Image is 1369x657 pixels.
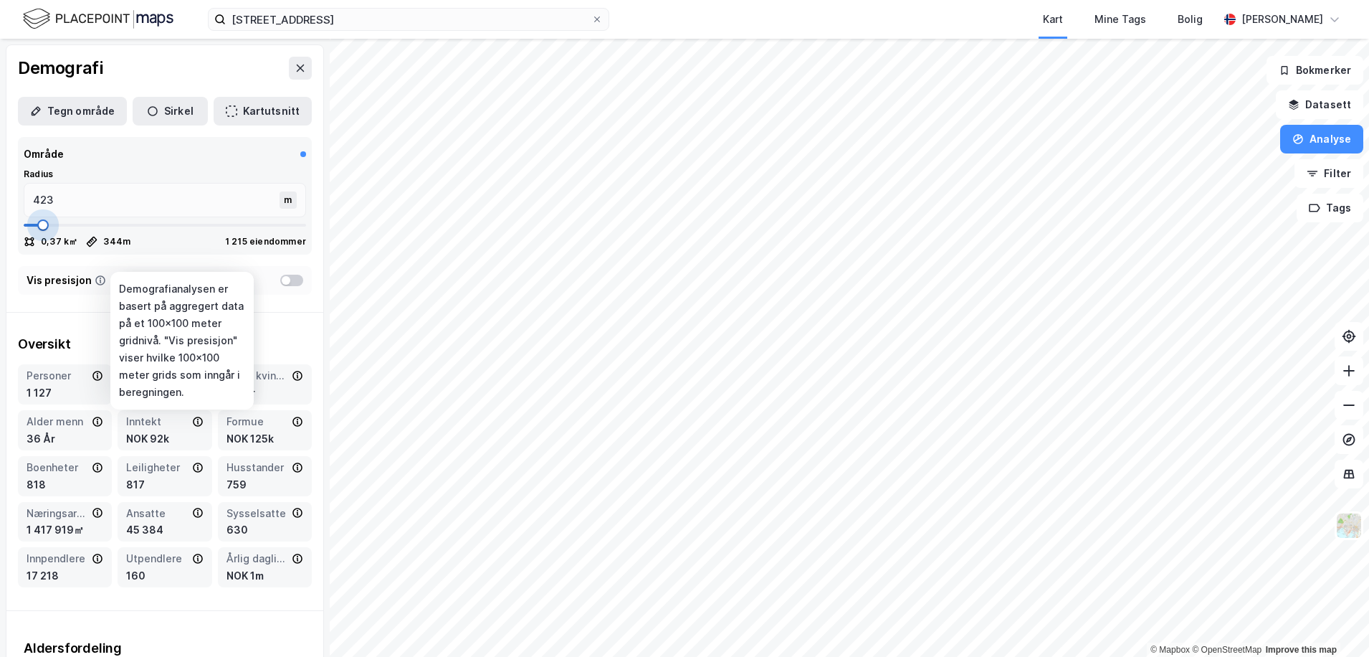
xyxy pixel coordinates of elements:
button: Datasett [1276,90,1363,119]
a: Improve this map [1266,645,1337,655]
button: Tags [1297,194,1363,222]
div: Årlig dagligvareforbruk [226,550,289,567]
button: Analyse [1280,125,1363,153]
div: Kart [1043,11,1063,28]
input: Søk på adresse, matrikkel, gårdeiere, leietakere eller personer [226,9,591,30]
div: [PERSON_NAME] [1241,11,1323,28]
div: Leiligheter [126,459,189,476]
div: Personer [27,367,89,384]
div: 36 År [27,430,103,448]
div: Vis presisjon [27,272,92,289]
div: NOK 1m [226,567,303,585]
div: Innpendlere [27,550,89,567]
div: 344 m [103,236,130,247]
a: OpenStreetMap [1192,645,1261,655]
button: Kartutsnitt [214,97,312,126]
div: Oversikt [18,336,312,353]
div: 630 [226,521,303,539]
div: Mine Tags [1094,11,1146,28]
div: Befolkning dagtid [126,367,189,384]
div: m [280,192,297,209]
div: Alder menn [27,413,89,430]
div: Ansatte [126,505,189,522]
div: NOK 125k [226,430,303,448]
div: Sysselsatte [226,505,289,522]
div: Demografi [18,57,102,80]
div: Inntekt [126,413,189,430]
div: Aldersfordeling [24,640,306,657]
div: 17 218 [27,567,103,585]
div: Radius [24,169,306,180]
div: 45 384 [126,521,203,539]
div: Bolig [1178,11,1203,28]
div: 817 [126,476,203,493]
a: Mapbox [1150,645,1190,655]
div: 160 [126,567,203,585]
div: Næringsareal [27,505,89,522]
iframe: Chat Widget [1297,588,1369,657]
div: 1 215 eiendommer [225,236,306,247]
div: 818 [27,476,103,493]
button: Bokmerker [1267,56,1363,85]
div: 1 417 919㎡ [27,521,103,539]
div: NOK 92k [126,430,203,448]
img: logo.f888ab2527a4732fd821a326f86c7f29.svg [23,6,173,32]
button: Tegn område [18,97,127,126]
div: Husstander [226,459,289,476]
div: 759 [226,476,303,493]
div: Formue [226,413,289,430]
div: Område [24,146,64,163]
div: 33 År [226,384,303,402]
div: Alder kvinner [226,367,289,384]
div: Utpendlere [126,550,189,567]
img: Z [1335,512,1363,539]
div: Boenheter [27,459,89,476]
div: 0,37 k㎡ [41,236,77,247]
div: 1 127 [27,384,103,402]
button: Filter [1294,159,1363,188]
input: m [24,184,282,217]
div: 18 185 [126,384,203,402]
button: Sirkel [133,97,208,126]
